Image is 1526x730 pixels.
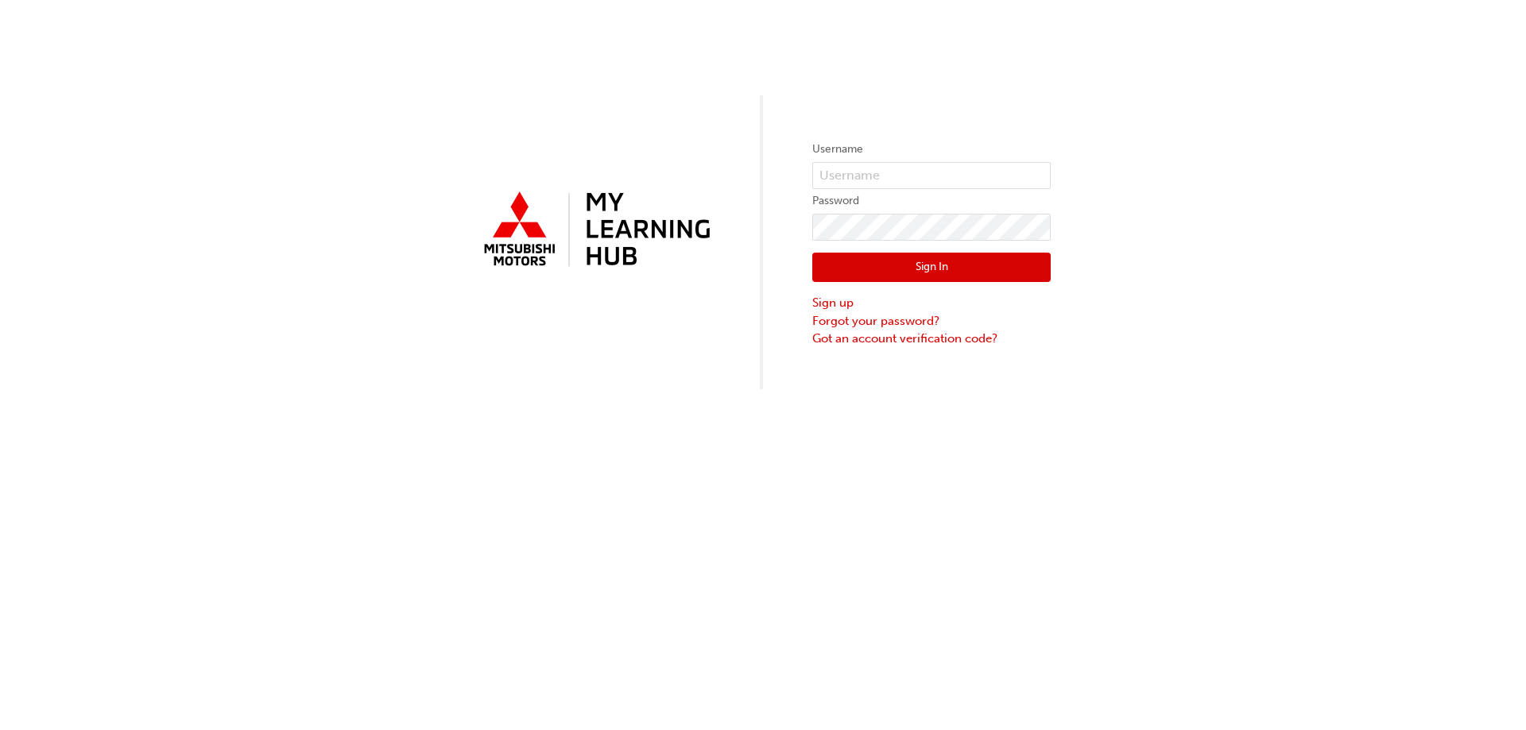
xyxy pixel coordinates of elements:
label: Username [812,140,1051,159]
a: Got an account verification code? [812,330,1051,348]
input: Username [812,162,1051,189]
label: Password [812,191,1051,211]
img: mmal [475,185,714,276]
button: Sign In [812,253,1051,283]
a: Sign up [812,294,1051,312]
a: Forgot your password? [812,312,1051,330]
